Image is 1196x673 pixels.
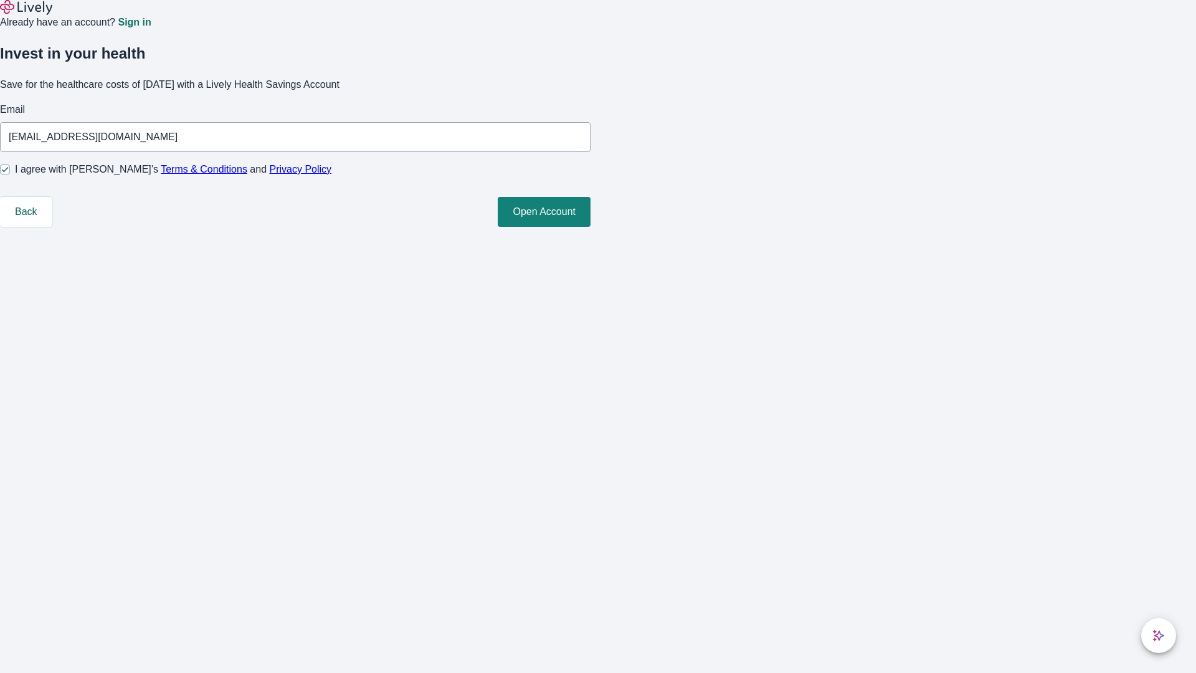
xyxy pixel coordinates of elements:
a: Terms & Conditions [161,164,247,174]
button: chat [1141,618,1176,653]
span: I agree with [PERSON_NAME]’s and [15,162,331,177]
button: Open Account [498,197,591,227]
a: Sign in [118,17,151,27]
svg: Lively AI Assistant [1152,629,1165,642]
a: Privacy Policy [270,164,332,174]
